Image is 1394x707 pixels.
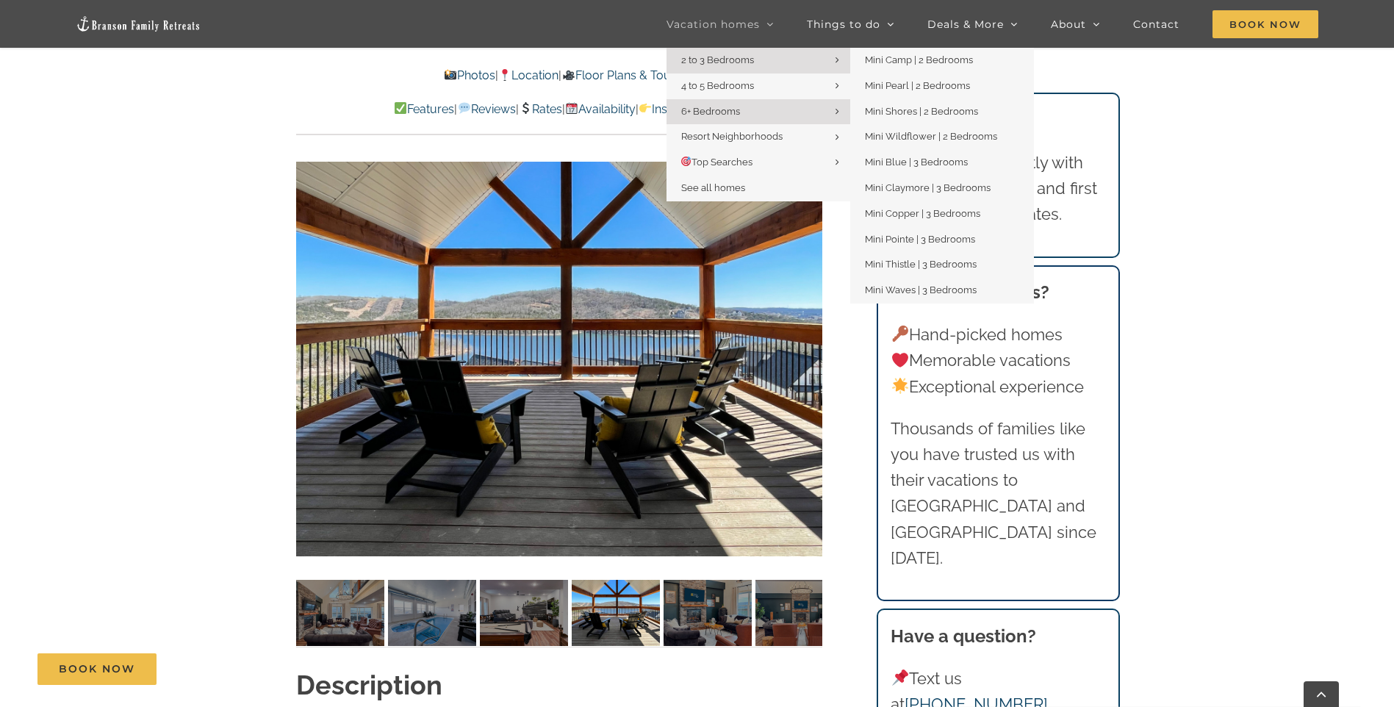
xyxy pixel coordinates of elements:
img: 📆 [566,102,578,114]
strong: Description [296,670,442,700]
a: Location [498,68,558,82]
a: Photos [444,68,495,82]
a: Mini Copper | 3 Bedrooms [850,201,1034,227]
a: Mini Thistle | 3 Bedrooms [850,252,1034,278]
span: Mini Shores | 2 Bedrooms [865,106,978,117]
span: Top Searches [681,157,753,168]
a: Book Now [37,653,157,685]
a: Reviews [457,102,515,116]
a: 🎯Top Searches [667,150,850,176]
a: 6+ Bedrooms [667,99,850,125]
img: 📍 [499,69,511,81]
p: | | [296,66,822,85]
span: Mini Waves | 3 Bedrooms [865,284,977,295]
img: Highland-Retreat-vacation-home-rental-Table-Rock-Lake-50-scaled.jpg-nggid03287-ngg0dyn-120x90-00f... [480,580,568,646]
span: About [1051,19,1086,29]
img: Branson Family Retreats Logo [76,15,201,32]
p: Thousands of families like you have trusted us with their vacations to [GEOGRAPHIC_DATA] and [GEO... [891,416,1105,571]
p: Hand-picked homes Memorable vacations Exceptional experience [891,322,1105,400]
a: Mini Camp | 2 Bedrooms [850,48,1034,73]
img: Highland-Retreat-at-Table-Rock-Lake-3021-scaled.jpg-nggid042947-ngg0dyn-120x90-00f0w010c011r110f1... [296,580,384,646]
a: Mini Shores | 2 Bedrooms [850,99,1034,125]
img: Highland-Retreat-at-Table-Rock-Lake-3006-Edit-scaled.jpg-nggid042939-ngg0dyn-120x90-00f0w010c011r... [755,580,844,646]
a: Mini Wildflower | 2 Bedrooms [850,124,1034,150]
a: Mini Pearl | 2 Bedrooms [850,73,1034,99]
img: 💬 [459,102,470,114]
img: Highland-Retreat-vacation-home-rental-Table-Rock-Lake-84-scaled.jpg-nggid03315-ngg0dyn-120x90-00f... [572,580,660,646]
a: 4 to 5 Bedrooms [667,73,850,99]
a: Floor Plans & Tour [561,68,675,82]
span: Deals & More [927,19,1004,29]
a: Instant Quote [639,102,725,116]
span: Mini Wildflower | 2 Bedrooms [865,131,997,142]
a: 2 to 3 Bedrooms [667,48,850,73]
span: 2 to 3 Bedrooms [681,54,754,65]
a: Rates [519,102,562,116]
span: Mini Blue | 3 Bedrooms [865,157,968,168]
a: See all homes [667,176,850,201]
p: | | | | [296,100,822,119]
img: 🎥 [563,69,575,81]
span: Mini Pearl | 2 Bedrooms [865,80,970,91]
a: Mini Claymore | 3 Bedrooms [850,176,1034,201]
span: Mini Pointe | 3 Bedrooms [865,234,975,245]
img: ❤️ [892,352,908,368]
img: 🎯 [681,157,691,166]
span: Contact [1133,19,1179,29]
a: Availability [565,102,636,116]
span: 4 to 5 Bedrooms [681,80,754,91]
span: Vacation homes [667,19,760,29]
img: 🌟 [892,378,908,394]
img: 🔑 [892,326,908,342]
a: Features [394,102,454,116]
img: Highland-Retreat-at-Table-Rock-Lake-3005-Edit-scaled.jpg-nggid042938-ngg0dyn-120x90-00f0w010c011r... [664,580,752,646]
a: Mini Pointe | 3 Bedrooms [850,227,1034,253]
span: 6+ Bedrooms [681,106,740,117]
span: Mini Copper | 3 Bedrooms [865,208,980,219]
a: Mini Waves | 3 Bedrooms [850,278,1034,304]
span: Book Now [1212,10,1318,38]
span: Mini Thistle | 3 Bedrooms [865,259,977,270]
a: Mini Blue | 3 Bedrooms [850,150,1034,176]
span: Things to do [807,19,880,29]
span: See all homes [681,182,745,193]
span: Mini Claymore | 3 Bedrooms [865,182,991,193]
span: Book Now [59,663,135,675]
span: Resort Neighborhoods [681,131,783,142]
strong: Have a question? [891,625,1036,647]
img: ✅ [395,102,406,114]
a: Resort Neighborhoods [667,124,850,150]
img: 💲 [520,102,531,114]
img: Highland-Retreat-vacation-home-rental-Table-Rock-Lake-68-scaled.jpg-nggid03305-ngg0dyn-120x90-00f... [388,580,476,646]
img: 📸 [445,69,456,81]
img: 👉 [639,102,651,114]
span: Mini Camp | 2 Bedrooms [865,54,973,65]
